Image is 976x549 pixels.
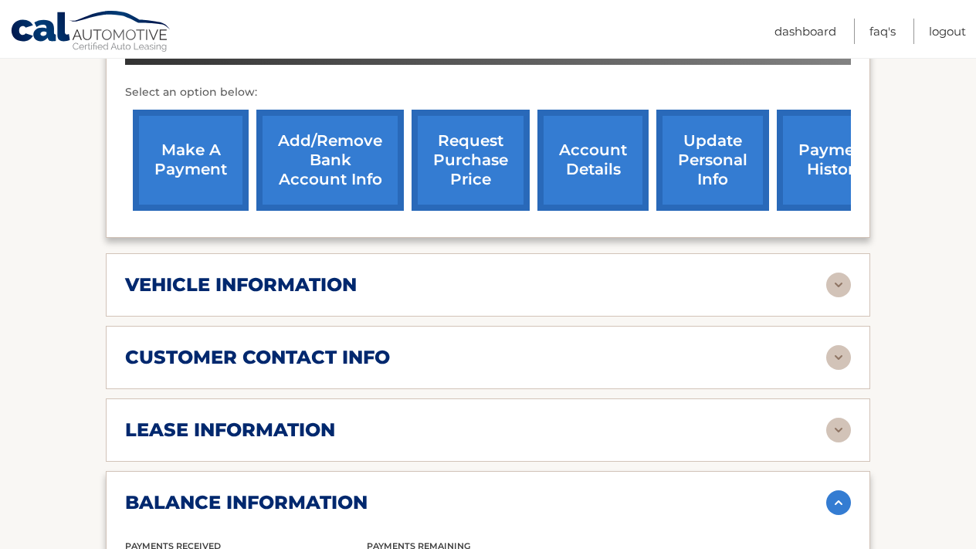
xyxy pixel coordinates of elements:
img: accordion-rest.svg [826,418,851,442]
h2: vehicle information [125,273,357,297]
img: accordion-active.svg [826,490,851,515]
a: update personal info [656,110,769,211]
a: FAQ's [869,19,896,44]
a: payment history [777,110,893,211]
h2: balance information [125,491,368,514]
a: request purchase price [412,110,530,211]
a: Logout [929,19,966,44]
a: Cal Automotive [10,10,172,55]
a: make a payment [133,110,249,211]
img: accordion-rest.svg [826,345,851,370]
a: Add/Remove bank account info [256,110,404,211]
img: accordion-rest.svg [826,273,851,297]
p: Select an option below: [125,83,851,102]
h2: customer contact info [125,346,390,369]
a: Dashboard [774,19,836,44]
a: account details [537,110,649,211]
h2: lease information [125,419,335,442]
